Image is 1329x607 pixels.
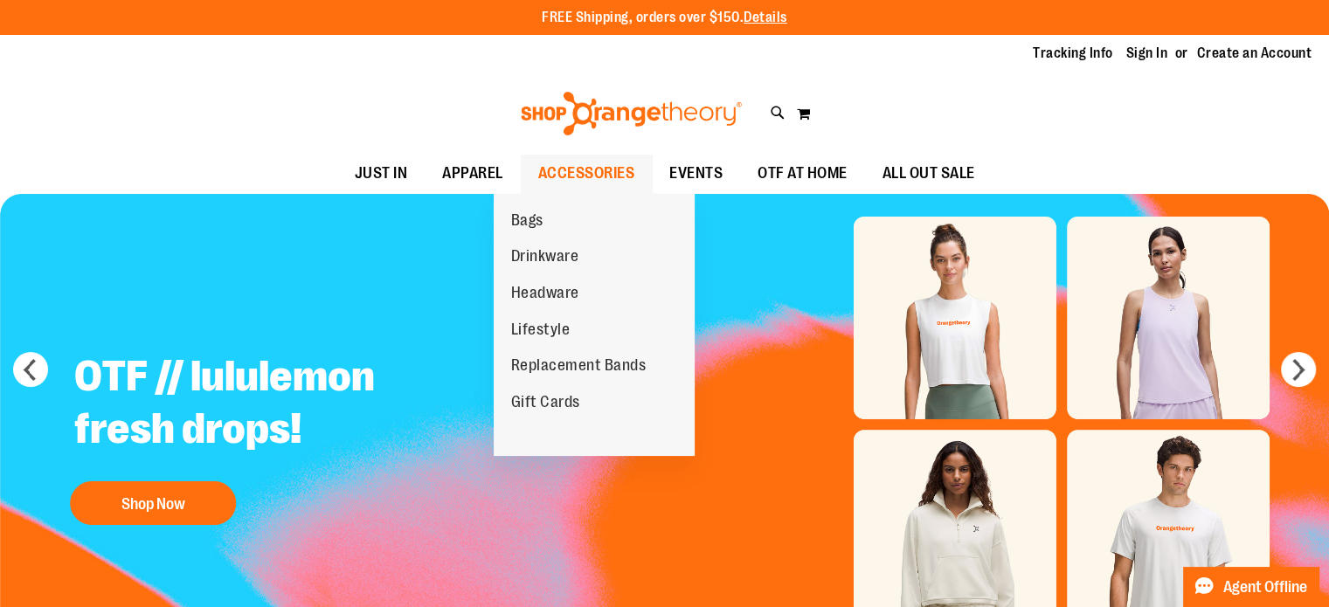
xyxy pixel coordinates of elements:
[511,284,579,306] span: Headware
[70,481,236,525] button: Shop Now
[883,154,975,193] span: ALL OUT SALE
[511,356,647,378] span: Replacement Bands
[518,92,744,135] img: Shop Orangetheory
[511,321,571,342] span: Lifestyle
[1183,567,1319,607] button: Agent Offline
[13,352,48,387] button: prev
[669,154,723,193] span: EVENTS
[511,393,580,415] span: Gift Cards
[1223,579,1307,596] span: Agent Offline
[542,8,787,28] p: FREE Shipping, orders over $150.
[511,247,579,269] span: Drinkware
[744,10,787,25] a: Details
[1033,44,1113,63] a: Tracking Info
[511,211,543,233] span: Bags
[1197,44,1312,63] a: Create an Account
[1126,44,1168,63] a: Sign In
[538,154,635,193] span: ACCESSORIES
[1281,352,1316,387] button: next
[442,154,503,193] span: APPAREL
[61,337,495,472] h2: OTF // lululemon fresh drops!
[758,154,848,193] span: OTF AT HOME
[355,154,408,193] span: JUST IN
